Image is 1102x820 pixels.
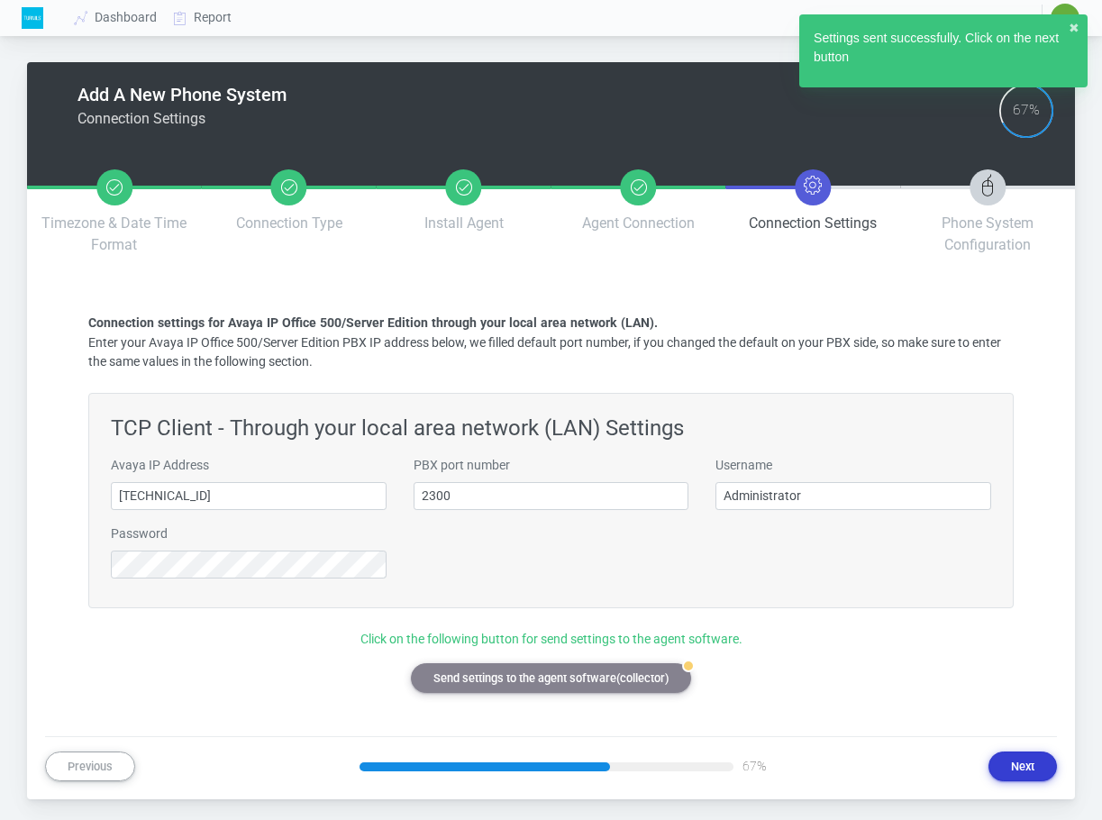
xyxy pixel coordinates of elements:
[715,482,991,510] input: Leave blank
[682,660,695,672] div: badge
[733,758,765,776] div: 67%
[942,214,1034,253] span: Phone System Configuration
[111,415,991,442] h4: TCP Client - Through your local area network (LAN) Settings
[111,482,387,510] input: PBX IP Address
[22,7,43,29] img: Logo
[88,314,1014,370] div: Enter your Avaya IP Office 500/Server Edition PBX IP address below, we filled default port number...
[1050,3,1080,33] button: ✷
[1061,13,1070,23] span: ✷
[414,482,689,510] input: PBX port number
[424,214,504,232] span: Install Agent
[77,110,287,127] h6: Connection Settings
[414,456,510,475] label: PBX port number
[1013,102,1040,120] div: 67%
[582,214,695,232] span: Agent Connection
[749,214,877,232] span: Connection Settings
[67,1,166,34] a: Dashboard
[715,456,772,475] label: Username
[45,752,135,781] button: Previous
[411,663,691,693] button: badgeSend settings to the agent software(collector)
[88,315,658,330] b: Connection settings for Avaya IP Office 500/Server Edition through your local area network (LAN).
[814,29,1073,73] div: Settings sent successfully. Click on the next button
[166,1,241,34] a: Report
[1069,19,1079,38] button: close
[111,524,168,543] label: Password
[988,752,1057,781] button: Next
[236,214,342,232] span: Connection Type
[41,214,187,253] span: Timezone & Date Time Format
[111,456,209,475] label: Avaya IP Address
[88,630,1014,649] p: Click on the following button for send settings to the agent software.
[77,84,287,105] h4: Add A New Phone System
